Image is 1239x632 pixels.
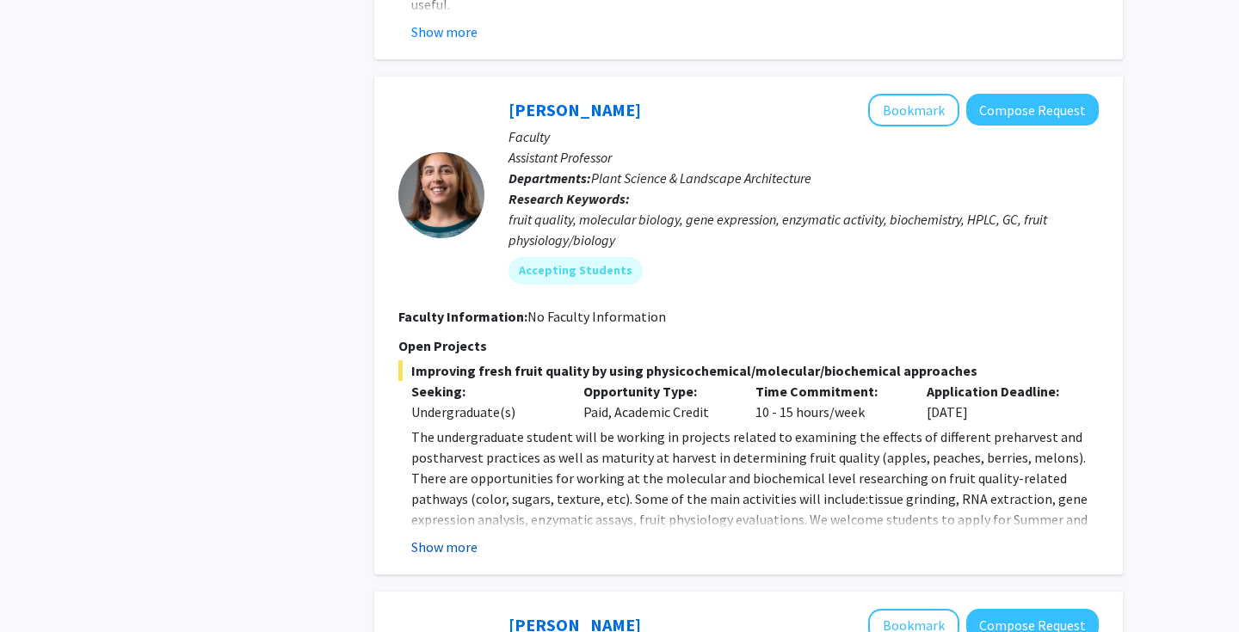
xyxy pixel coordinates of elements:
p: Opportunity Type: [583,381,730,402]
mat-chip: Accepting Students [509,257,643,285]
p: Application Deadline: [927,381,1073,402]
button: Compose Request to Macarena Farcuh Yuri [966,94,1099,126]
a: [PERSON_NAME] [509,99,641,120]
span: No Faculty Information [527,308,666,325]
div: 10 - 15 hours/week [743,381,915,422]
span: The undergraduate student will be working in projects related to examining the effects of differe... [411,428,1088,569]
div: Undergraduate(s) [411,402,558,422]
p: Faculty [509,126,1099,147]
p: Seeking: [411,381,558,402]
p: Assistant Professor [509,147,1099,168]
button: Show more [411,537,478,557]
b: Departments: [509,169,591,187]
button: Show more [411,21,478,42]
div: fruit quality, molecular biology, gene expression, enzymatic activity, biochemistry, HPLC, GC, fr... [509,209,1099,250]
span: Plant Science & Landscape Architecture [591,169,811,187]
button: Add Macarena Farcuh Yuri to Bookmarks [868,94,959,126]
b: Faculty Information: [398,308,527,325]
iframe: Chat [13,555,73,619]
p: Open Projects [398,335,1099,356]
div: [DATE] [914,381,1086,422]
span: Improving fresh fruit quality by using physicochemical/molecular/biochemical approaches [398,360,1099,381]
b: Research Keywords: [509,190,630,207]
div: Paid, Academic Credit [570,381,743,422]
p: Time Commitment: [755,381,902,402]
